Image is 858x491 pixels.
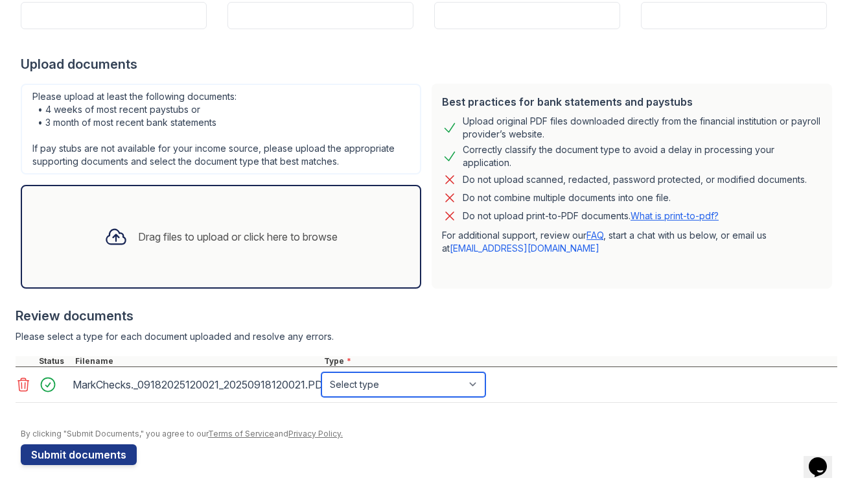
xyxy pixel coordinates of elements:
[442,94,822,110] div: Best practices for bank statements and paystubs
[463,172,807,187] div: Do not upload scanned, redacted, password protected, or modified documents.
[463,210,719,222] p: Do not upload print-to-PDF documents.
[21,444,137,465] button: Submit documents
[73,374,316,395] div: MarkChecks._09182025120021_20250918120021.PDF
[463,115,822,141] div: Upload original PDF files downloaded directly from the financial institution or payroll provider’...
[463,190,671,206] div: Do not combine multiple documents into one file.
[36,356,73,366] div: Status
[450,243,599,254] a: [EMAIL_ADDRESS][DOMAIN_NAME]
[21,55,837,73] div: Upload documents
[463,143,822,169] div: Correctly classify the document type to avoid a delay in processing your application.
[288,429,343,438] a: Privacy Policy.
[21,84,421,174] div: Please upload at least the following documents: • 4 weeks of most recent paystubs or • 3 month of...
[138,229,338,245] div: Drag files to upload or click here to browse
[442,229,822,255] p: For additional support, review our , start a chat with us below, or email us at
[631,210,719,221] a: What is print-to-pdf?
[208,429,274,438] a: Terms of Service
[804,439,845,478] iframe: chat widget
[16,307,837,325] div: Review documents
[586,230,603,241] a: FAQ
[21,429,837,439] div: By clicking "Submit Documents," you agree to our and
[16,330,837,343] div: Please select a type for each document uploaded and resolve any errors.
[73,356,321,366] div: Filename
[321,356,837,366] div: Type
